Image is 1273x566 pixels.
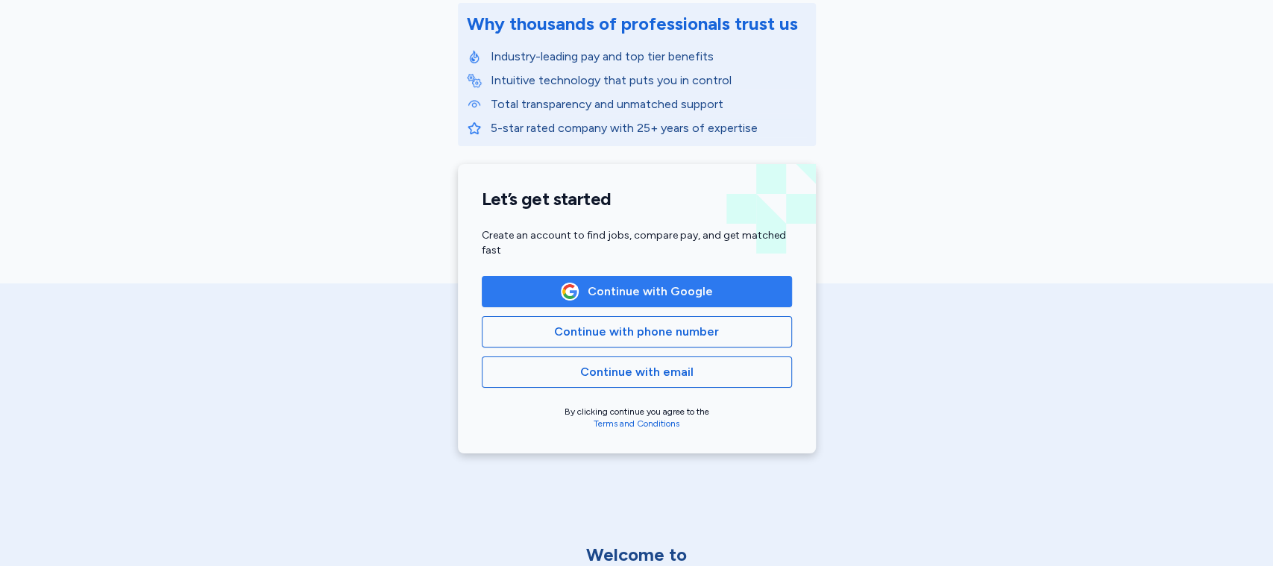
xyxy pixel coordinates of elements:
[580,363,694,381] span: Continue with email
[482,316,792,348] button: Continue with phone number
[467,12,798,36] div: Why thousands of professionals trust us
[482,356,792,388] button: Continue with email
[482,276,792,307] button: Google LogoContinue with Google
[482,406,792,430] div: By clicking continue you agree to the
[491,95,807,113] p: Total transparency and unmatched support
[491,119,807,137] p: 5-star rated company with 25+ years of expertise
[594,418,679,429] a: Terms and Conditions
[482,188,792,210] h1: Let’s get started
[491,48,807,66] p: Industry-leading pay and top tier benefits
[562,283,578,300] img: Google Logo
[482,228,792,258] div: Create an account to find jobs, compare pay, and get matched fast
[554,323,719,341] span: Continue with phone number
[491,72,807,89] p: Intuitive technology that puts you in control
[588,283,713,301] span: Continue with Google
